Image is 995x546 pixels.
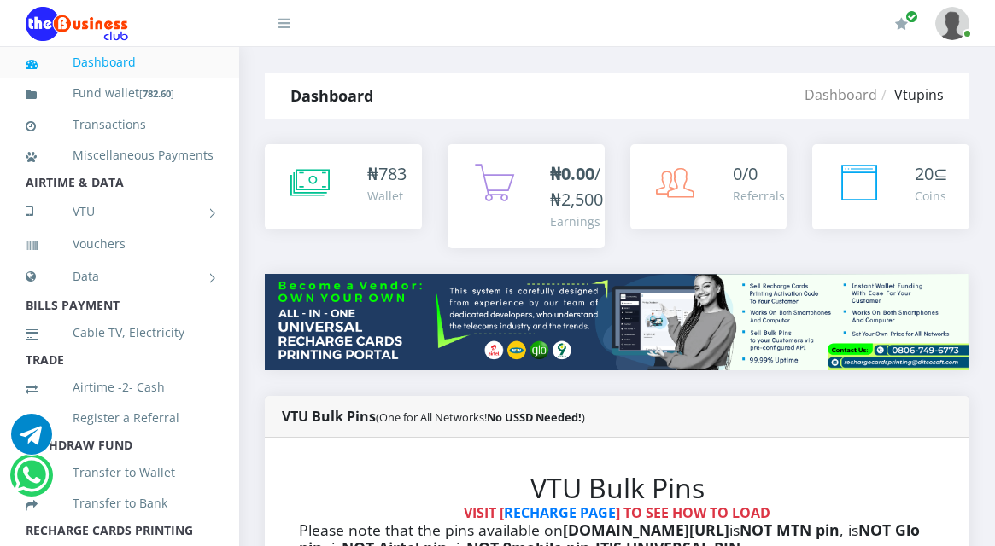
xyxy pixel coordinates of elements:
[26,398,214,438] a: Register a Referral
[504,503,616,522] a: RECHARGE PAGE
[877,84,944,105] li: Vtupins
[915,161,948,187] div: ⊆
[805,85,877,104] a: Dashboard
[367,161,407,187] div: ₦
[26,7,128,41] img: Logo
[563,520,729,540] b: [DOMAIN_NAME][URL]
[299,472,935,504] h2: VTU Bulk Pins
[448,144,605,248] a: ₦0.00/₦2,500 Earnings
[630,144,787,229] a: 0/0 Referrals
[265,144,422,229] a: ₦783 Wallet
[143,87,171,100] b: 782.60
[905,10,918,23] span: Renew/Upgrade Subscription
[464,503,770,522] strong: VISIT [ ] TO SEE HOW TO LOAD
[733,162,758,185] span: 0/0
[26,368,214,407] a: Airtime -2- Cash
[290,85,373,106] strong: Dashboard
[915,187,948,205] div: Coins
[26,105,214,144] a: Transactions
[11,427,52,455] a: Chat for support
[265,274,969,370] img: multitenant_rcp.png
[26,43,214,82] a: Dashboard
[26,255,214,298] a: Data
[26,313,214,352] a: Cable TV, Electricity
[26,484,214,523] a: Transfer to Bank
[740,520,840,540] b: NOT MTN pin
[26,190,214,233] a: VTU
[26,136,214,175] a: Miscellaneous Payments
[139,87,174,100] small: [ ]
[26,73,214,113] a: Fund wallet[782.60]
[367,187,407,205] div: Wallet
[915,162,934,185] span: 20
[26,453,214,492] a: Transfer to Wallet
[550,162,603,211] span: /₦2,500
[550,162,594,185] b: ₦0.00
[550,212,603,230] div: Earnings
[378,162,407,185] span: 783
[282,407,376,426] strong: VTU Bulk Pins
[895,17,908,31] i: Renew/Upgrade Subscription
[376,409,585,425] small: (One for All Networks! )
[733,187,785,205] div: Referrals
[487,409,582,425] b: No USSD Needed!
[26,224,214,264] a: Vouchers
[935,7,969,40] img: User
[14,468,49,496] a: Chat for support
